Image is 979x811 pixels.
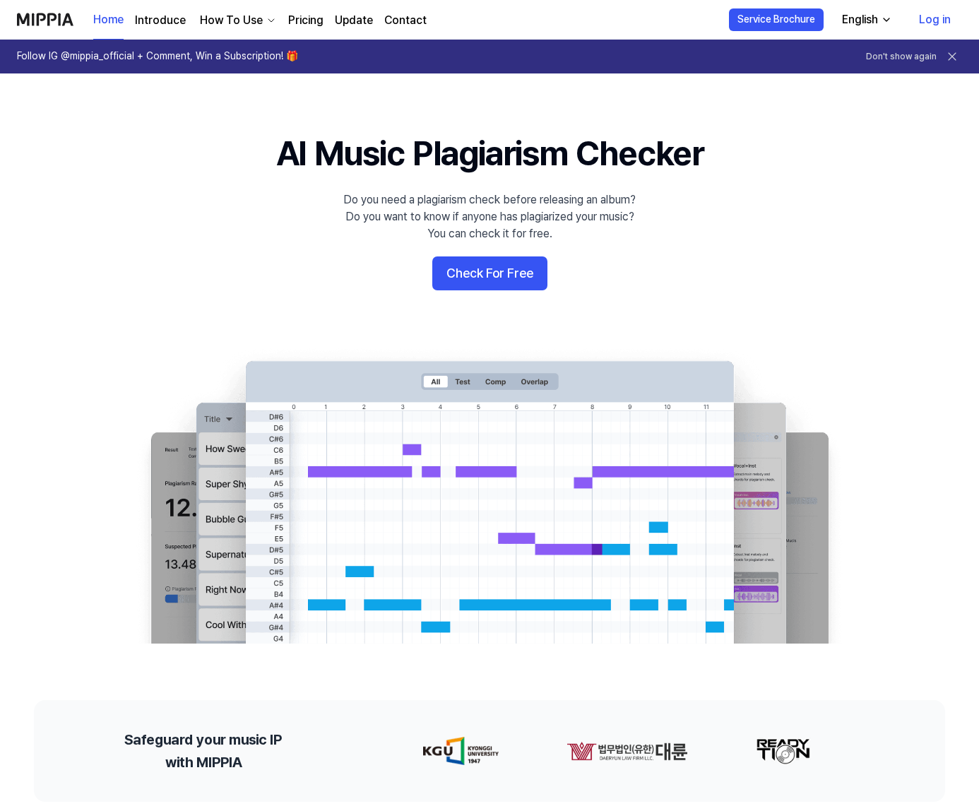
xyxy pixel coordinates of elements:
[763,737,906,765] img: partner-logo-6
[384,12,427,29] a: Contact
[866,51,937,63] button: Don't show again
[124,728,282,774] h2: Safeguard your music IP with MIPPIA
[335,12,373,29] a: Update
[729,8,824,31] button: Service Brochure
[288,12,324,29] a: Pricing
[17,49,298,64] h1: Follow IG @mippia_official + Comment, Win a Subscription! 🎁
[276,130,704,177] h1: AI Music Plagiarism Checker
[343,191,636,242] div: Do you need a plagiarism check before releasing an album? Do you want to know if anyone has plagi...
[831,6,901,34] button: English
[197,12,266,29] div: How To Use
[432,256,547,290] button: Check For Free
[644,737,695,765] img: partner-logo-5
[122,347,857,644] img: main Image
[135,12,186,29] a: Introduce
[93,1,124,40] a: Home
[197,12,277,29] button: How To Use
[839,11,881,28] div: English
[432,737,476,765] img: partner-logo-3
[544,737,576,765] img: partner-logo-4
